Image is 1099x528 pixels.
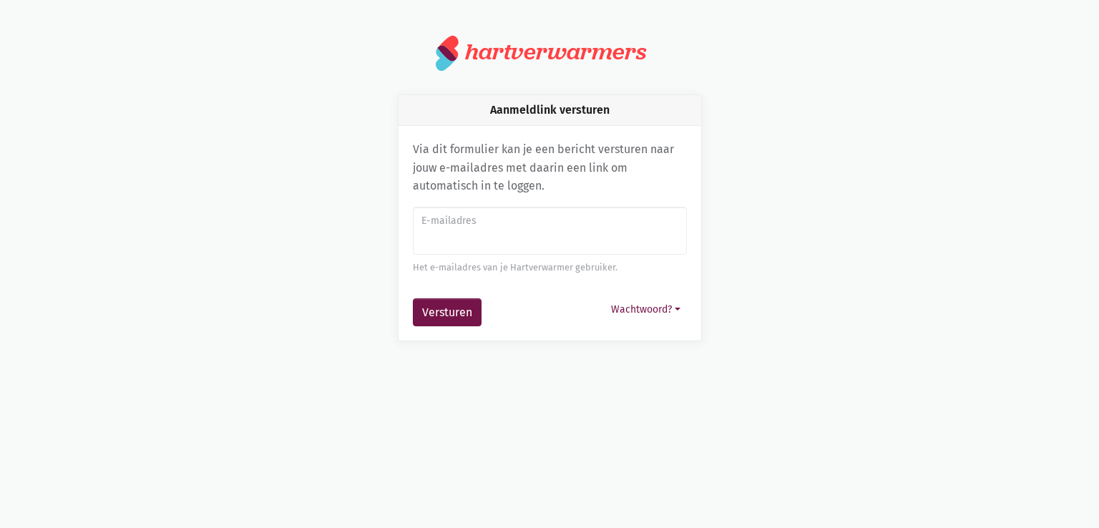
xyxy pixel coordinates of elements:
button: Wachtwoord? [605,298,687,321]
div: Aanmeldlink versturen [399,95,701,126]
img: logo.svg [436,34,459,72]
form: Aanmeldlink versturen [413,207,687,327]
button: Versturen [413,298,482,327]
a: hartverwarmers [436,34,663,72]
div: hartverwarmers [465,39,646,65]
div: Het e-mailadres van je Hartverwarmer gebruiker. [413,260,687,275]
p: Via dit formulier kan je een bericht versturen naar jouw e-mailadres met daarin een link om autom... [413,140,687,195]
label: E-mailadres [421,213,677,229]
